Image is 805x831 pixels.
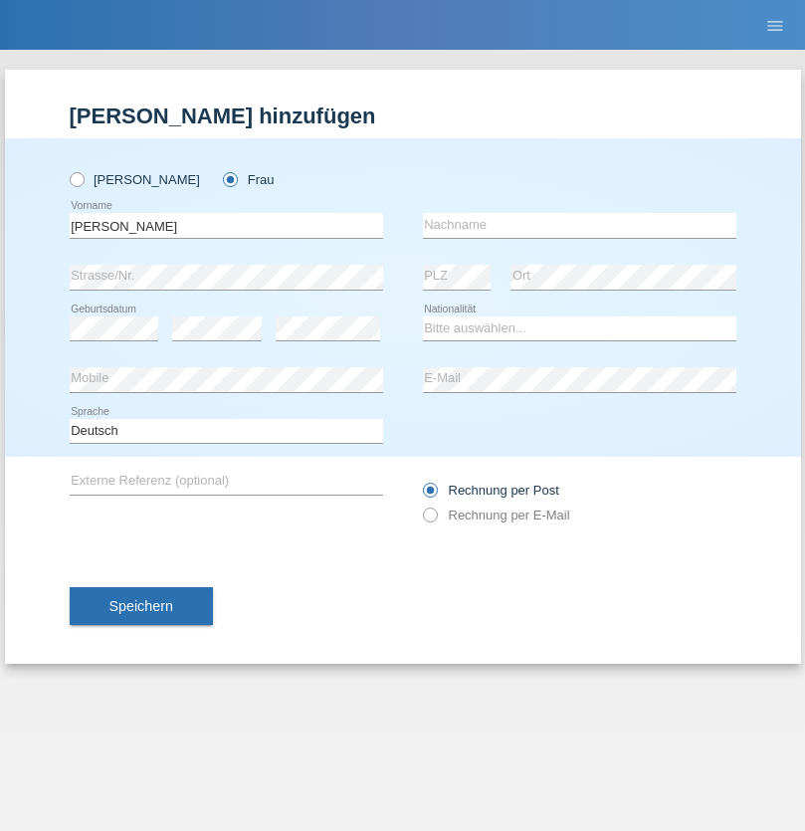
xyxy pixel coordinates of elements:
span: Speichern [109,598,173,614]
a: menu [755,19,795,31]
input: [PERSON_NAME] [70,172,83,185]
label: [PERSON_NAME] [70,172,200,187]
h1: [PERSON_NAME] hinzufügen [70,104,736,128]
button: Speichern [70,587,213,625]
input: Rechnung per Post [423,483,436,508]
label: Frau [223,172,274,187]
label: Rechnung per E-Mail [423,508,570,522]
label: Rechnung per Post [423,483,559,498]
input: Rechnung per E-Mail [423,508,436,532]
i: menu [765,16,785,36]
input: Frau [223,172,236,185]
